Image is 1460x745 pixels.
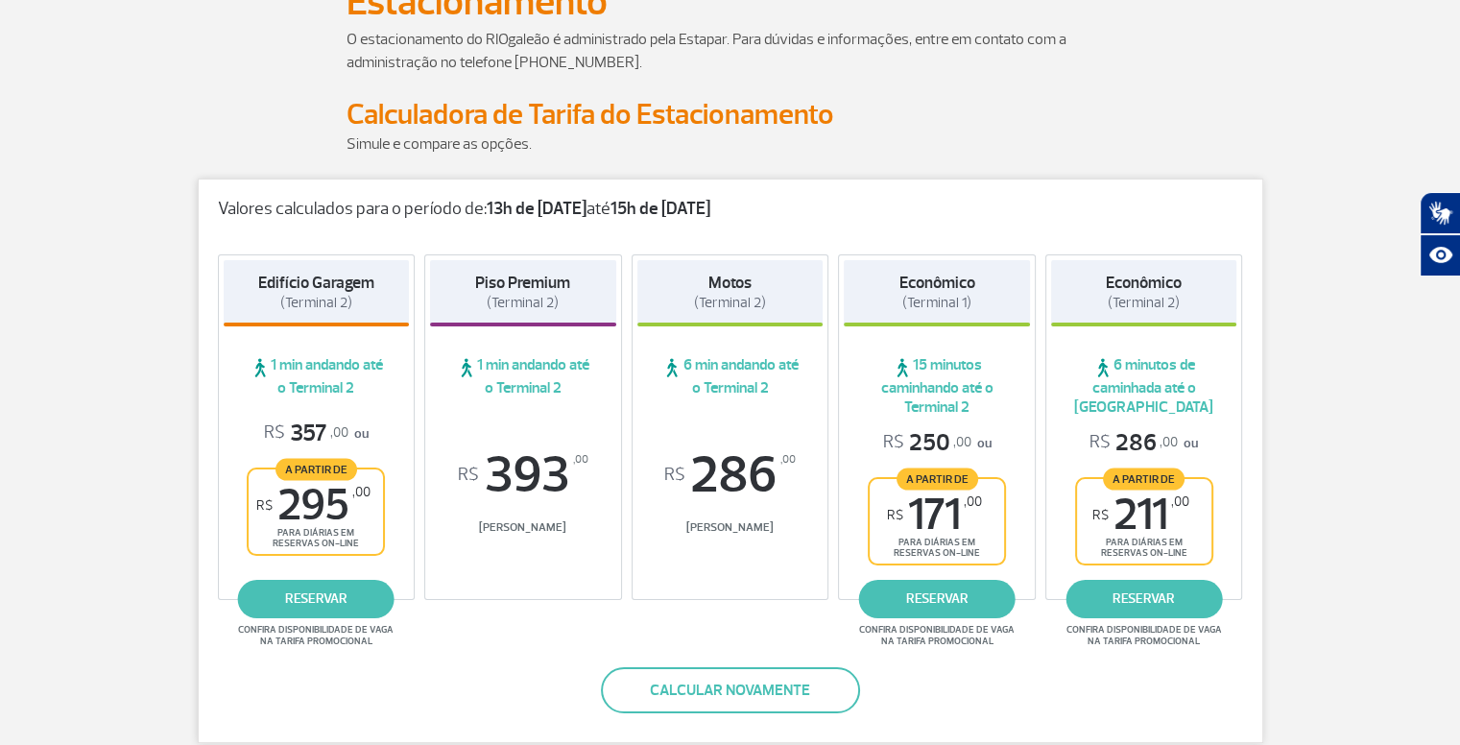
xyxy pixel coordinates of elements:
button: Abrir recursos assistivos. [1420,234,1460,276]
span: Confira disponibilidade de vaga na tarifa promocional [856,624,1017,647]
span: 393 [430,449,616,501]
span: [PERSON_NAME] [637,520,824,535]
span: (Terminal 2) [1108,294,1180,312]
span: Confira disponibilidade de vaga na tarifa promocional [235,624,396,647]
span: (Terminal 2) [487,294,559,312]
h2: Calculadora de Tarifa do Estacionamento [347,97,1114,132]
span: A partir de [275,458,357,480]
span: 1 min andando até o Terminal 2 [430,355,616,397]
sup: R$ [887,507,903,523]
span: para diárias em reservas on-line [265,527,367,549]
sup: R$ [256,497,273,514]
span: 6 min andando até o Terminal 2 [637,355,824,397]
span: Confira disponibilidade de vaga na tarifa promocional [1064,624,1225,647]
span: 250 [883,428,971,458]
p: O estacionamento do RIOgaleão é administrado pela Estapar. Para dúvidas e informações, entre em c... [347,28,1114,74]
span: 286 [1089,428,1178,458]
strong: Econômico [899,273,975,293]
span: 295 [256,484,371,527]
div: Plugin de acessibilidade da Hand Talk. [1420,192,1460,276]
span: (Terminal 1) [902,294,971,312]
sup: R$ [1092,507,1109,523]
sup: ,00 [352,484,371,500]
strong: 13h de [DATE] [487,198,586,220]
span: 286 [637,449,824,501]
sup: ,00 [964,493,982,510]
strong: Edifício Garagem [258,273,374,293]
sup: ,00 [1171,493,1189,510]
sup: ,00 [780,449,796,470]
span: para diárias em reservas on-line [886,537,988,559]
span: 15 minutos caminhando até o Terminal 2 [844,355,1030,417]
p: Simule e compare as opções. [347,132,1114,156]
button: Calcular novamente [601,667,860,713]
a: reservar [859,580,1016,618]
sup: ,00 [573,449,588,470]
sup: R$ [664,465,685,486]
span: para diárias em reservas on-line [1093,537,1195,559]
a: reservar [238,580,395,618]
span: A partir de [897,468,978,490]
sup: R$ [458,465,479,486]
span: (Terminal 2) [280,294,352,312]
span: 211 [1092,493,1189,537]
span: [PERSON_NAME] [430,520,616,535]
button: Abrir tradutor de língua de sinais. [1420,192,1460,234]
span: 6 minutos de caminhada até o [GEOGRAPHIC_DATA] [1051,355,1237,417]
strong: 15h de [DATE] [610,198,710,220]
p: ou [883,428,992,458]
span: 357 [264,419,348,448]
span: 1 min andando até o Terminal 2 [224,355,410,397]
span: 171 [887,493,982,537]
span: (Terminal 2) [694,294,766,312]
p: ou [1089,428,1198,458]
strong: Piso Premium [475,273,570,293]
p: Valores calculados para o período de: até [218,199,1243,220]
p: ou [264,419,369,448]
strong: Motos [708,273,752,293]
strong: Econômico [1106,273,1182,293]
a: reservar [1065,580,1222,618]
span: A partir de [1103,468,1185,490]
